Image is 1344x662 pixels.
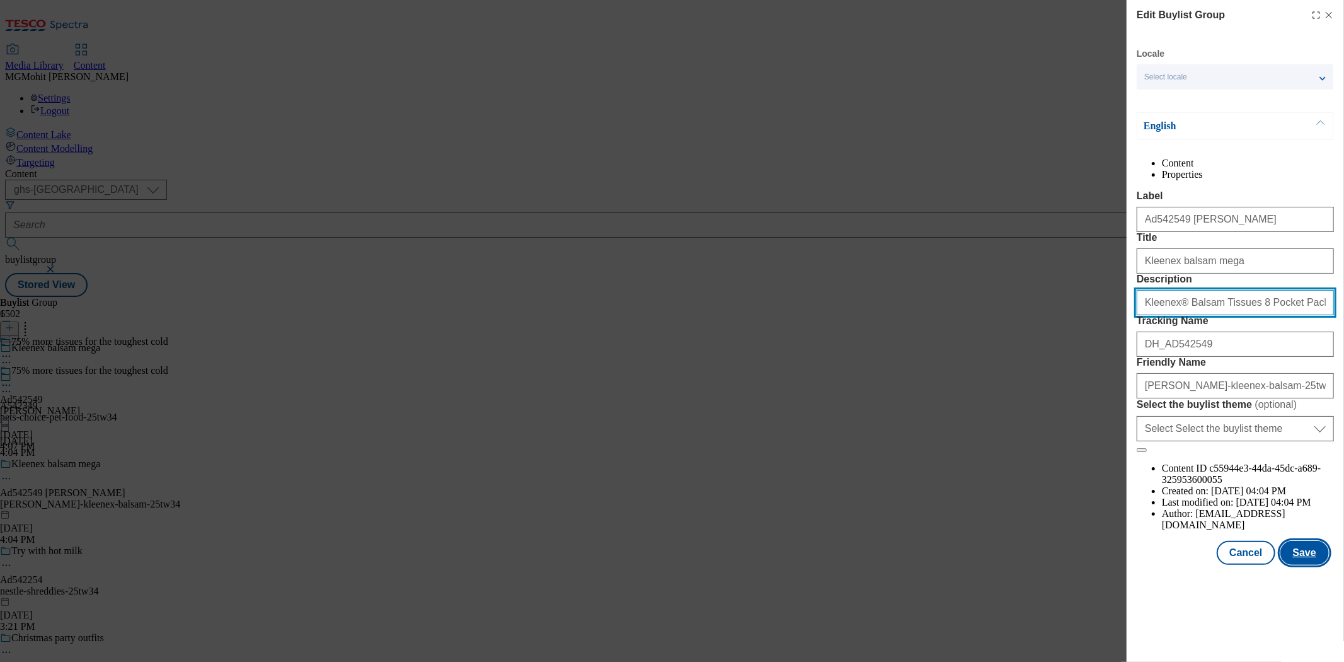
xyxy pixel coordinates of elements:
[1162,497,1334,508] li: Last modified on:
[1137,357,1334,368] label: Friendly Name
[1280,541,1329,565] button: Save
[1137,190,1334,202] label: Label
[1144,120,1276,132] p: English
[1211,485,1286,496] span: [DATE] 04:04 PM
[1137,232,1334,243] label: Title
[1162,463,1334,485] li: Content ID
[1162,169,1334,180] li: Properties
[1162,463,1321,485] span: c55944e3-44da-45dc-a689-325953600055
[1137,373,1334,398] input: Enter Friendly Name
[1137,8,1225,23] h4: Edit Buylist Group
[1137,332,1334,357] input: Enter Tracking Name
[1137,50,1164,57] label: Locale
[1137,315,1334,327] label: Tracking Name
[1162,158,1334,169] li: Content
[1255,399,1297,410] span: ( optional )
[1137,8,1334,565] div: Modal
[1144,73,1187,82] span: Select locale
[1137,398,1334,411] label: Select the buylist theme
[1137,248,1334,274] input: Enter Title
[1162,508,1285,530] span: [EMAIL_ADDRESS][DOMAIN_NAME]
[1162,508,1334,531] li: Author:
[1162,485,1334,497] li: Created on:
[1137,207,1334,232] input: Enter Label
[1217,541,1275,565] button: Cancel
[1137,290,1334,315] input: Enter Description
[1137,274,1334,285] label: Description
[1137,64,1333,90] button: Select locale
[1236,497,1311,508] span: [DATE] 04:04 PM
